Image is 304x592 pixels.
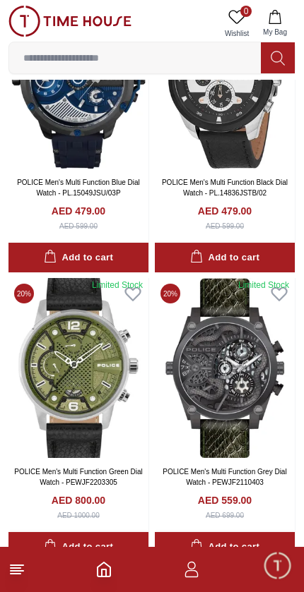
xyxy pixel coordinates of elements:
[8,243,148,273] button: Add to cart
[8,278,148,458] img: POLICE Men's Multi Function Green Dial Watch - PEWJF2203305
[219,28,255,39] span: Wishlist
[219,6,255,42] a: 0Wishlist
[160,284,180,303] span: 20 %
[163,468,286,486] a: POLICE Men's Multi Function Grey Dial Watch - PEWJF2110403
[95,561,112,578] a: Home
[190,539,259,555] div: Add to cart
[52,493,105,507] h4: AED 800.00
[14,468,142,486] a: POLICE Men's Multi Function Green Dial Watch - PEWJF2203305
[262,550,293,581] div: Chat Widget
[198,204,252,218] h4: AED 479.00
[44,539,113,555] div: Add to cart
[44,250,113,266] div: Add to cart
[190,250,259,266] div: Add to cart
[255,6,296,42] button: My Bag
[8,532,148,562] button: Add to cart
[155,278,295,458] img: POLICE Men's Multi Function Grey Dial Watch - PEWJF2110403
[162,179,288,197] a: POLICE Men's Multi Function Black Dial Watch - PL.14836JSTB/02
[155,243,295,273] button: Add to cart
[238,279,289,291] div: Limited Stock
[17,179,140,197] a: POLICE Men's Multi Function Blue Dial Watch - PL.15049JSU/03P
[8,6,131,37] img: ...
[155,532,295,562] button: Add to cart
[206,510,244,521] div: AED 699.00
[52,204,105,218] h4: AED 479.00
[57,510,100,521] div: AED 1000.00
[92,279,143,291] div: Limited Stock
[14,284,34,303] span: 20 %
[198,493,252,507] h4: AED 559.00
[59,221,98,231] div: AED 599.00
[257,27,293,37] span: My Bag
[206,221,244,231] div: AED 599.00
[240,6,252,17] span: 0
